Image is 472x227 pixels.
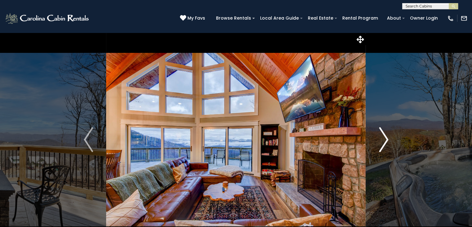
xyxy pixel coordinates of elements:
[461,15,467,22] img: mail-regular-white.png
[384,13,404,23] a: About
[379,127,388,152] img: arrow
[187,15,205,21] span: My Favs
[305,13,336,23] a: Real Estate
[213,13,254,23] a: Browse Rentals
[407,13,441,23] a: Owner Login
[5,12,91,25] img: White-1-2.png
[339,13,381,23] a: Rental Program
[180,15,207,22] a: My Favs
[257,13,302,23] a: Local Area Guide
[84,127,93,152] img: arrow
[447,15,454,22] img: phone-regular-white.png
